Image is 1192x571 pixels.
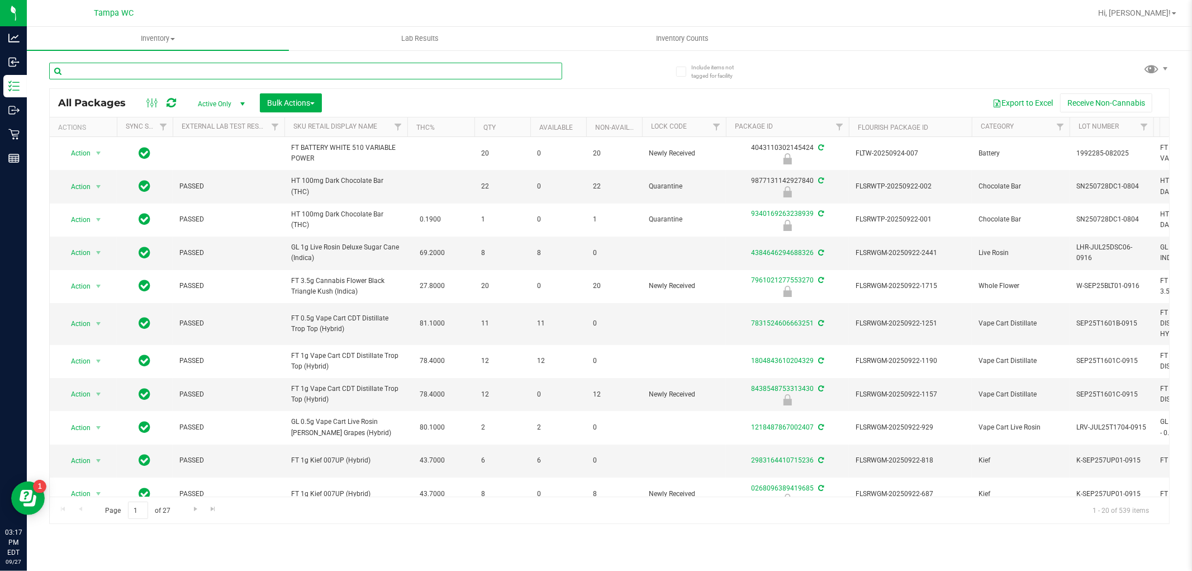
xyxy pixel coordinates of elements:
[724,143,851,164] div: 4043110302145424
[856,248,965,258] span: FLSRWGM-20250922-2441
[481,148,524,159] span: 20
[751,385,814,393] a: 8438548753313430
[481,318,524,329] span: 11
[291,417,401,438] span: GL 0.5g Vape Cart Live Rosin [PERSON_NAME] Grapes (Hybrid)
[291,242,401,263] span: GL 1g Live Rosin Deluxe Sugar Cane (Indica)
[92,245,106,261] span: select
[651,122,687,130] a: Lock Code
[481,214,524,225] span: 1
[979,181,1063,192] span: Chocolate Bar
[61,486,91,502] span: Action
[61,279,91,294] span: Action
[414,486,450,502] span: 43.7000
[537,214,580,225] span: 0
[291,384,401,405] span: FT 1g Vape Cart CDT Distillate Trop Top (Hybrid)
[856,422,965,433] span: FLSRWGM-20250922-929
[539,124,573,131] a: Available
[751,249,814,257] a: 4384646294688326
[139,486,151,502] span: In Sync
[179,455,278,466] span: PASSED
[593,248,635,258] span: 0
[414,452,450,469] span: 43.7000
[979,318,1063,329] span: Vape Cart Distillate
[92,179,106,195] span: select
[856,356,965,366] span: FLSRWGM-20250922-1190
[1076,281,1147,291] span: W-SEP25BLT01-0916
[139,245,151,261] span: In Sync
[139,178,151,194] span: In Sync
[483,124,496,131] a: Qty
[61,179,91,195] span: Action
[537,356,580,366] span: 12
[985,93,1060,112] button: Export to Excel
[481,181,524,192] span: 22
[816,249,824,257] span: Sync from Compliance System
[724,494,851,505] div: Newly Received
[1079,122,1119,130] a: Lot Number
[291,143,401,164] span: FT BATTERY WHITE 510 VARIABLE POWER
[61,316,91,332] span: Action
[816,385,824,393] span: Sync from Compliance System
[92,486,106,502] span: select
[92,420,106,436] span: select
[179,489,278,499] span: PASSED
[724,394,851,405] div: Newly Received
[49,63,562,79] input: Search Package ID, Item Name, SKU, Lot or Part Number...
[1076,181,1147,192] span: SN250728DC1-0804
[61,353,91,369] span: Action
[92,212,106,228] span: select
[27,34,289,44] span: Inventory
[593,489,635,499] span: 8
[856,389,965,400] span: FLSRWGM-20250922-1157
[735,122,773,130] a: Package ID
[595,124,645,131] a: Non-Available
[389,117,407,136] a: Filter
[1076,489,1147,499] span: K-SEP257UP01-0915
[981,122,1014,130] a: Category
[139,452,151,468] span: In Sync
[537,181,580,192] span: 0
[481,356,524,366] span: 12
[414,278,450,294] span: 27.8000
[179,422,278,433] span: PASSED
[5,558,22,566] p: 09/27
[481,389,524,400] span: 12
[1076,318,1147,329] span: SEP25T1601B-0915
[751,319,814,327] a: 7831524606663251
[816,177,824,185] span: Sync from Compliance System
[128,502,148,519] input: 1
[414,245,450,261] span: 69.2000
[724,220,851,231] div: Quarantine
[58,97,137,109] span: All Packages
[92,316,106,332] span: select
[61,453,91,469] span: Action
[816,423,824,431] span: Sync from Compliance System
[179,214,278,225] span: PASSED
[724,153,851,164] div: Newly Received
[830,117,849,136] a: Filter
[8,81,20,92] inline-svg: Inventory
[1076,455,1147,466] span: K-SEP257UP01-0915
[649,214,719,225] span: Quarantine
[205,502,221,517] a: Go to the last page
[92,386,106,402] span: select
[58,124,112,131] div: Actions
[1076,214,1147,225] span: SN250728DC1-0804
[139,315,151,331] span: In Sync
[537,318,580,329] span: 11
[139,353,151,369] span: In Sync
[593,422,635,433] span: 0
[291,351,401,372] span: FT 1g Vape Cart CDT Distillate Trop Top (Hybrid)
[481,489,524,499] span: 8
[139,278,151,294] span: In Sync
[816,357,824,365] span: Sync from Compliance System
[1076,148,1147,159] span: 1992285-082025
[139,145,151,161] span: In Sync
[8,153,20,164] inline-svg: Reports
[979,148,1063,159] span: Battery
[593,181,635,192] span: 22
[537,281,580,291] span: 0
[593,389,635,400] span: 12
[126,122,169,130] a: Sync Status
[1076,242,1147,263] span: LHR-JUL25DSC06-0916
